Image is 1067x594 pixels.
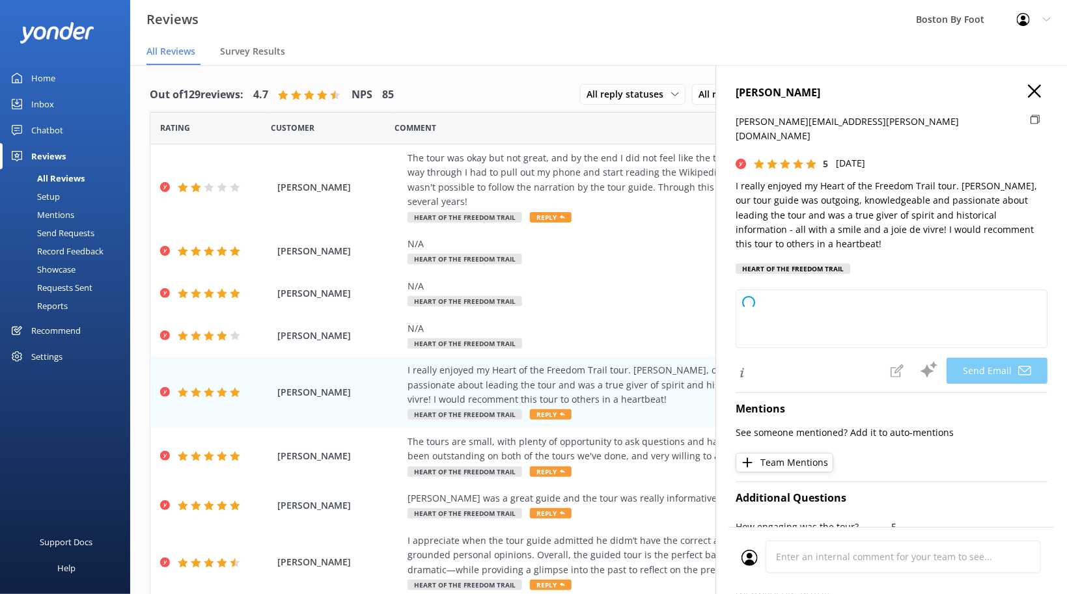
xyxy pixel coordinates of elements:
div: Send Requests [8,224,94,242]
p: I really enjoyed my Heart of the Freedom Trail tour. [PERSON_NAME], our tour guide was outgoing, ... [736,179,1047,252]
span: Heart of the Freedom Trail [408,409,522,420]
img: yonder-white-logo.png [20,22,94,44]
div: Mentions [8,206,74,224]
span: [PERSON_NAME] [277,449,401,463]
span: [PERSON_NAME] [277,180,401,195]
div: I appreciate when the tour guide admitted he didm’t have the correct answer to some of the questi... [408,533,959,577]
p: [DATE] [836,156,865,170]
div: I really enjoyed my Heart of the Freedom Trail tour. [PERSON_NAME], our tour guide was outgoing, ... [408,363,959,407]
div: Record Feedback [8,242,104,260]
a: All Reviews [8,169,130,187]
span: Heart of the Freedom Trail [408,466,522,477]
div: Setup [8,187,60,206]
span: Heart of the Freedom Trail [408,212,522,223]
div: The tours are small, with plenty of opportunity to ask questions and have a conversation with the... [408,435,959,464]
button: Close [1028,85,1041,99]
div: Showcase [8,260,76,278]
span: Question [395,122,436,134]
div: Help [57,555,76,581]
span: Date [271,122,314,134]
div: Chatbot [31,117,63,143]
p: See someone mentioned? Add it to auto-mentions [736,425,1047,440]
span: All reply statuses [587,87,671,101]
h4: Out of 129 reviews: [150,87,243,103]
span: 5 [823,157,828,170]
span: Reply [530,508,572,519]
span: Heart of the Freedom Trail [408,508,522,519]
div: [PERSON_NAME] was a great guide and the tour was really informative. [408,491,959,506]
p: [PERSON_NAME][EMAIL_ADDRESS][PERSON_NAME][DOMAIN_NAME] [736,115,1023,144]
span: Heart of the Freedom Trail [408,338,522,349]
div: The tour was okay but not great, and by the end I did not feel like the tour guide did a particul... [408,151,959,209]
div: Requests Sent [8,278,92,297]
a: Requests Sent [8,278,130,297]
div: Settings [31,344,62,370]
span: [PERSON_NAME] [277,244,401,258]
span: Heart of the Freedom Trail [408,254,522,264]
div: Recommend [31,317,81,344]
h4: Mentions [736,401,1047,418]
button: Team Mentions [736,453,833,472]
h4: [PERSON_NAME] [736,85,1047,101]
a: Setup [8,187,130,206]
div: Inbox [31,91,54,117]
span: All Reviews [146,45,195,58]
span: [PERSON_NAME] [277,286,401,301]
div: N/A [408,237,959,251]
h4: 85 [382,87,394,103]
h4: 4.7 [253,87,268,103]
span: [PERSON_NAME] [277,555,401,569]
span: [PERSON_NAME] [277,329,401,343]
div: N/A [408,279,959,293]
h4: NPS [352,87,372,103]
span: Reply [530,580,572,590]
span: Heart of the Freedom Trail [408,296,522,306]
span: Reply [530,212,572,223]
a: Showcase [8,260,130,278]
a: Mentions [8,206,130,224]
span: Reply [530,466,572,477]
div: Heart of the Freedom Trail [736,263,850,274]
p: 5 [892,520,1048,534]
p: How engaging was the tour? [736,520,892,534]
span: Survey Results [220,45,285,58]
img: user_profile.svg [741,550,758,566]
a: Send Requests [8,224,130,242]
h3: Reviews [146,9,199,30]
h4: Additional Questions [736,490,1047,507]
div: Reviews [31,143,66,169]
div: All Reviews [8,169,85,187]
div: N/A [408,321,959,336]
span: [PERSON_NAME] [277,498,401,513]
span: Heart of the Freedom Trail [408,580,522,590]
div: Support Docs [40,529,93,555]
a: Reports [8,297,130,315]
div: Home [31,65,55,91]
div: Reports [8,297,68,315]
span: All ratings [699,87,751,101]
span: [PERSON_NAME] [277,385,401,399]
span: Reply [530,409,572,420]
span: Date [160,122,190,134]
a: Record Feedback [8,242,130,260]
